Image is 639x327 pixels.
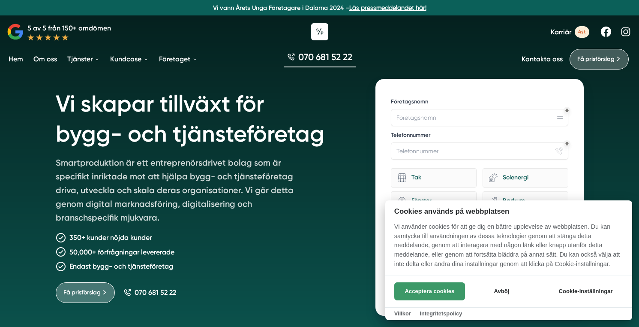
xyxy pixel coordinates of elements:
button: Acceptera cookies [394,282,465,300]
button: Avböj [468,282,536,300]
button: Cookie-inställningar [548,282,623,300]
p: Vi använder cookies för att ge dig en bättre upplevelse av webbplatsen. Du kan samtycka till anvä... [385,222,632,275]
a: Villkor [394,310,411,317]
a: Integritetspolicy [420,310,462,317]
h2: Cookies används på webbplatsen [385,207,632,215]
